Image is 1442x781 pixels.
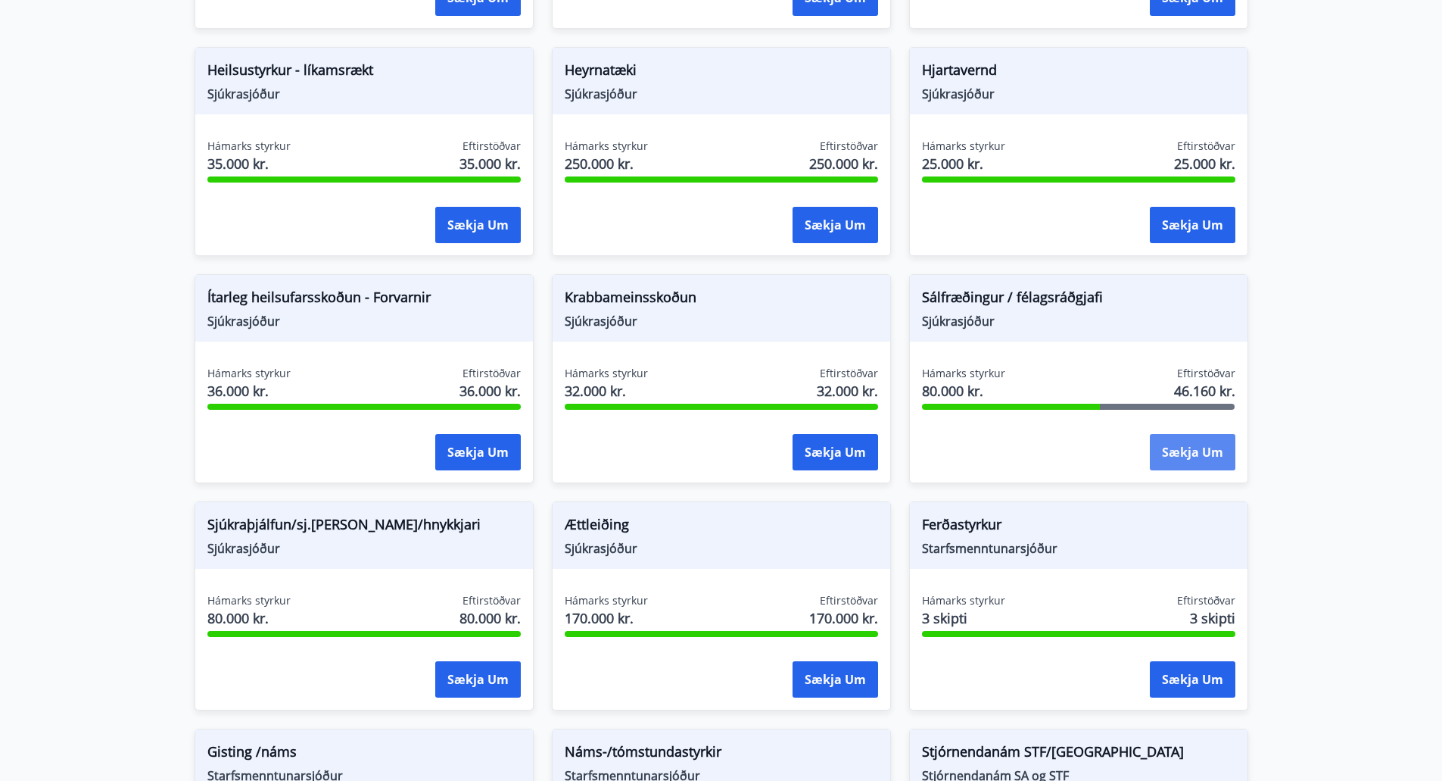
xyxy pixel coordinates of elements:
span: 35.000 kr. [459,154,521,173]
span: Krabbameinsskoðun [565,287,878,313]
span: 25.000 kr. [922,154,1005,173]
span: 3 skipti [1190,608,1235,628]
button: Sækja um [1150,661,1235,698]
span: 32.000 kr. [817,381,878,401]
span: Eftirstöðvar [820,593,878,608]
span: 170.000 kr. [565,608,648,628]
span: Starfsmenntunarsjóður [922,540,1235,557]
span: Eftirstöðvar [1177,139,1235,154]
span: 36.000 kr. [207,381,291,401]
span: Stjórnendanám STF/[GEOGRAPHIC_DATA] [922,742,1235,767]
span: 35.000 kr. [207,154,291,173]
span: Eftirstöðvar [1177,593,1235,608]
span: Hámarks styrkur [565,139,648,154]
button: Sækja um [1150,207,1235,243]
span: Sjúkraþjálfun/sj.[PERSON_NAME]/hnykkjari [207,514,521,540]
span: Sjúkrasjóður [207,540,521,557]
span: Hámarks styrkur [922,366,1005,381]
span: 80.000 kr. [922,381,1005,401]
span: Eftirstöðvar [462,366,521,381]
span: Heilsustyrkur - líkamsrækt [207,60,521,86]
span: Sjúkrasjóður [922,86,1235,102]
span: 25.000 kr. [1174,154,1235,173]
span: Eftirstöðvar [1177,366,1235,381]
span: Hámarks styrkur [565,593,648,608]
span: Gisting /náms [207,742,521,767]
span: Hjartavernd [922,60,1235,86]
span: Eftirstöðvar [462,593,521,608]
span: Hámarks styrkur [922,593,1005,608]
span: 36.000 kr. [459,381,521,401]
span: 170.000 kr. [809,608,878,628]
span: Sjúkrasjóður [207,86,521,102]
span: Ferðastyrkur [922,514,1235,540]
button: Sækja um [435,661,521,698]
span: 32.000 kr. [565,381,648,401]
span: Hámarks styrkur [207,139,291,154]
span: Sjúkrasjóður [922,313,1235,330]
span: Sjúkrasjóður [207,313,521,330]
button: Sækja um [793,661,878,698]
span: Sálfræðingur / félagsráðgjafi [922,287,1235,313]
span: Hámarks styrkur [565,366,648,381]
span: 250.000 kr. [809,154,878,173]
button: Sækja um [793,434,878,470]
span: Hámarks styrkur [207,593,291,608]
span: Sjúkrasjóður [565,313,878,330]
span: 80.000 kr. [459,608,521,628]
span: 3 skipti [922,608,1005,628]
span: Hámarks styrkur [207,366,291,381]
button: Sækja um [1150,434,1235,470]
span: Eftirstöðvar [820,139,878,154]
button: Sækja um [435,207,521,243]
span: Ættleiðing [565,514,878,540]
span: Ítarleg heilsufarsskoðun - Forvarnir [207,287,521,313]
span: Hámarks styrkur [922,139,1005,154]
span: 250.000 kr. [565,154,648,173]
span: Eftirstöðvar [820,366,878,381]
span: Sjúkrasjóður [565,540,878,557]
span: Eftirstöðvar [462,139,521,154]
button: Sækja um [793,207,878,243]
span: 80.000 kr. [207,608,291,628]
span: Náms-/tómstundastyrkir [565,742,878,767]
span: 46.160 kr. [1174,381,1235,401]
span: Sjúkrasjóður [565,86,878,102]
span: Heyrnatæki [565,60,878,86]
button: Sækja um [435,434,521,470]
